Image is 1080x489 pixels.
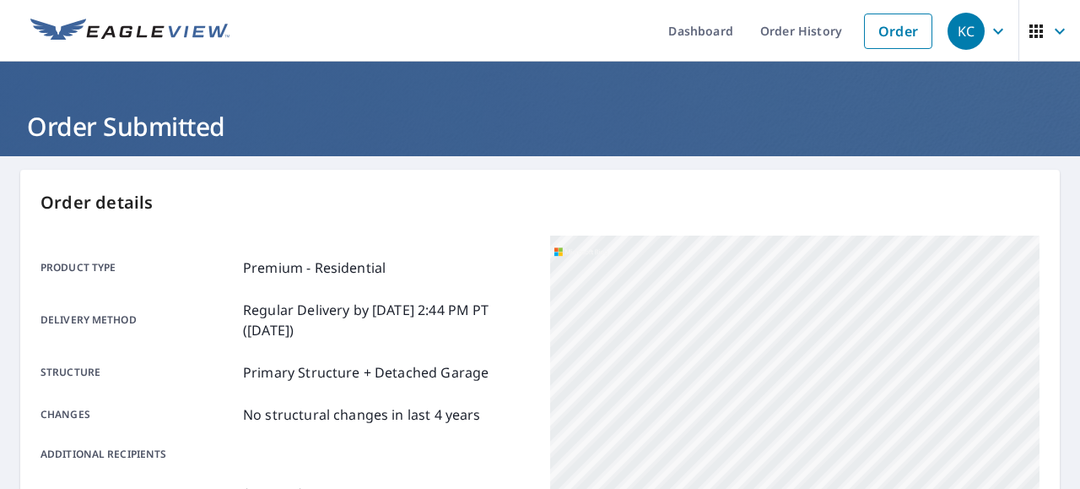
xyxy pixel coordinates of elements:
[40,300,236,340] p: Delivery method
[243,362,489,383] p: Primary Structure + Detached Garage
[40,362,236,383] p: Structure
[40,447,236,462] p: Additional recipients
[20,109,1060,144] h1: Order Submitted
[864,14,932,49] a: Order
[243,300,530,340] p: Regular Delivery by [DATE] 2:44 PM PT ([DATE])
[30,19,229,44] img: EV Logo
[243,258,386,278] p: Premium - Residential
[243,405,481,425] p: No structural changes in last 4 years
[948,13,985,50] div: KC
[40,258,236,278] p: Product type
[40,190,1039,215] p: Order details
[40,405,236,425] p: Changes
